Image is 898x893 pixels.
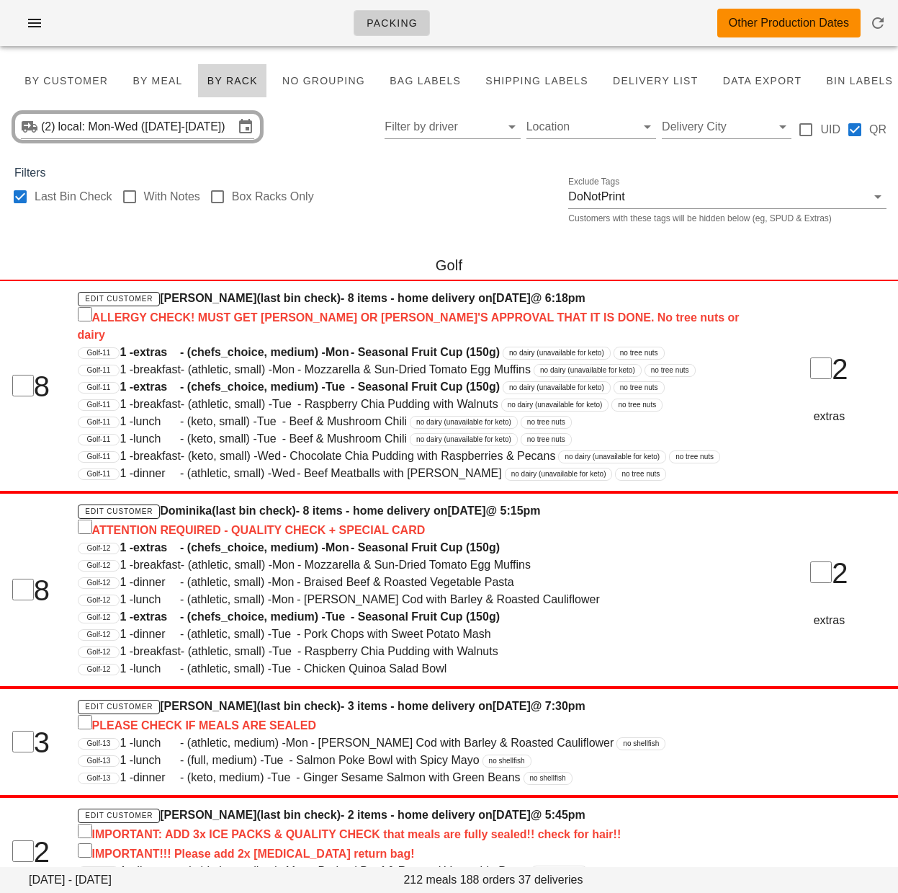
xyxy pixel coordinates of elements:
[133,361,181,378] span: breakfast
[256,292,340,304] span: (last bin check)
[531,292,585,304] span: @ 6:18pm
[120,754,479,766] span: 1 - - (full, medium) - - Salmon Poke Bowl with Spicy Mayo
[271,591,297,608] span: Mon
[87,665,111,675] span: Golf-12
[133,591,180,608] span: lunch
[87,773,111,783] span: Golf-13
[87,630,111,640] span: Golf-12
[258,448,283,465] span: Wed
[232,190,314,204] label: Box Racks Only
[78,843,745,863] div: IMPORTANT!!! Please add 2x [MEDICAL_DATA] return bag!
[325,378,351,396] span: Tue
[133,465,180,482] span: dinner
[84,507,153,515] span: Edit Customer
[493,809,531,821] span: [DATE]
[568,177,619,187] label: Exclude Tags
[87,595,111,605] span: Golf-12
[78,698,745,734] h4: [PERSON_NAME] - 3 items - home delivery on
[133,752,180,769] span: lunch
[78,700,161,714] a: Edit Customer
[714,63,812,98] button: Data Export
[133,643,181,660] span: breakfast
[271,465,297,482] span: Wed
[133,344,180,361] span: extras
[120,576,513,588] span: 1 - - (athletic, small) - - Braised Beef & Roasted Vegetable Pasta
[120,662,446,675] span: 1 - - (athletic, small) - - Chicken Quinoa Salad Bowl
[87,400,111,410] span: Golf-11
[84,703,153,711] span: Edit Customer
[87,578,111,588] span: Golf-12
[662,115,791,138] div: Delivery City
[389,75,461,86] span: Bag Labels
[133,574,180,591] span: dinner
[198,63,267,98] button: By Rack
[133,396,181,413] span: breakfast
[78,502,745,539] h4: Dominika - 8 items - home delivery on
[87,739,111,749] span: Golf-13
[531,809,585,821] span: @ 5:45pm
[87,756,111,766] span: Golf-13
[14,63,117,98] button: By Customer
[120,737,614,749] span: 1 - - (athletic, medium) - - [PERSON_NAME] Cod with Barley & Roasted Cauliflower
[133,430,180,448] span: lunch
[820,123,840,137] label: UID
[272,643,297,660] span: Tue
[120,363,531,376] span: 1 - - (athletic, small) - - Mozzarella & Sun-Dried Tomato Egg Muffins
[87,417,111,427] span: Golf-11
[325,344,351,361] span: Mon
[133,413,180,430] span: lunch
[123,63,192,98] button: By Meal
[133,734,180,752] span: lunch
[24,75,108,86] span: By Customer
[869,123,886,137] label: QR
[78,307,745,344] div: ALLERGY CHECK! MUST GET [PERSON_NAME] OR [PERSON_NAME]'S APPROVAL THAT IT IS DONE. No tree nuts o...
[120,346,500,358] span: 1 - - (chefs_choice, medium) - - Seasonal Fruit Cup (150g)
[78,809,161,823] a: Edit Customer
[722,75,802,86] span: Data Export
[120,610,500,623] span: 1 - - (chefs_choice, medium) - - Seasonal Fruit Cup (150g)
[568,185,886,208] div: Exclude TagsDoNotPrint
[493,700,531,712] span: [DATE]
[133,556,181,574] span: breakfast
[132,75,182,86] span: By Meal
[78,292,161,306] a: Edit Customer
[272,556,297,574] span: Mon
[133,660,180,677] span: lunch
[120,559,531,571] span: 1 - - (athletic, small) - - Mozzarella & Sun-Dried Tomato Egg Muffins
[447,505,485,517] span: [DATE]
[120,415,407,427] span: 1 - - (keto, small) - - Beef & Mushroom Chili
[120,450,555,462] span: 1 - - (keto, small) - - Chocolate Chia Pudding with Raspberries & Pecans
[526,115,656,138] div: Location
[78,824,745,843] div: IMPORTANT: ADD 3x ICE PACKS & QUALITY CHECK that meals are fully sealed!! check for hair!!
[264,752,289,769] span: Tue
[133,448,181,465] span: breakfast
[120,593,599,605] span: 1 - - (athletic, small) - - [PERSON_NAME] Cod with Barley & Roasted Cauliflower
[385,115,520,138] div: Filter by driver
[120,398,498,410] span: 1 - - (athletic, small) - - Raspberry Chia Pudding with Walnuts
[87,647,111,657] span: Golf-12
[286,734,311,752] span: Mon
[87,348,111,358] span: Golf-11
[325,539,351,556] span: Mon
[78,715,745,734] div: PLEASE CHECK IF MEALS ARE SEALED
[35,190,112,204] label: Last Bin Check
[78,807,745,863] h4: [PERSON_NAME] - 2 items - home delivery on
[762,347,897,391] div: 2
[729,14,849,32] div: Other Production Dates
[41,120,58,134] div: (2)
[133,539,180,556] span: extras
[133,863,180,880] span: dinner
[87,383,111,393] span: Golf-11
[78,290,745,344] h4: [PERSON_NAME] - 8 items - home delivery on
[325,608,351,626] span: Tue
[87,561,111,571] span: Golf-12
[133,608,180,626] span: extras
[133,626,180,643] span: dinner
[612,75,699,86] span: Delivery List
[485,75,588,86] span: Shipping Labels
[87,613,111,623] span: Golf-12
[120,865,528,877] span: 1 - - (athletic, medium) - - Braised Beef & Roasted Vegetable Pasta
[256,700,340,712] span: (last bin check)
[120,628,490,640] span: 1 - - (athletic, small) - - Pork Chops with Sweet Potato Mash
[354,10,430,36] a: Packing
